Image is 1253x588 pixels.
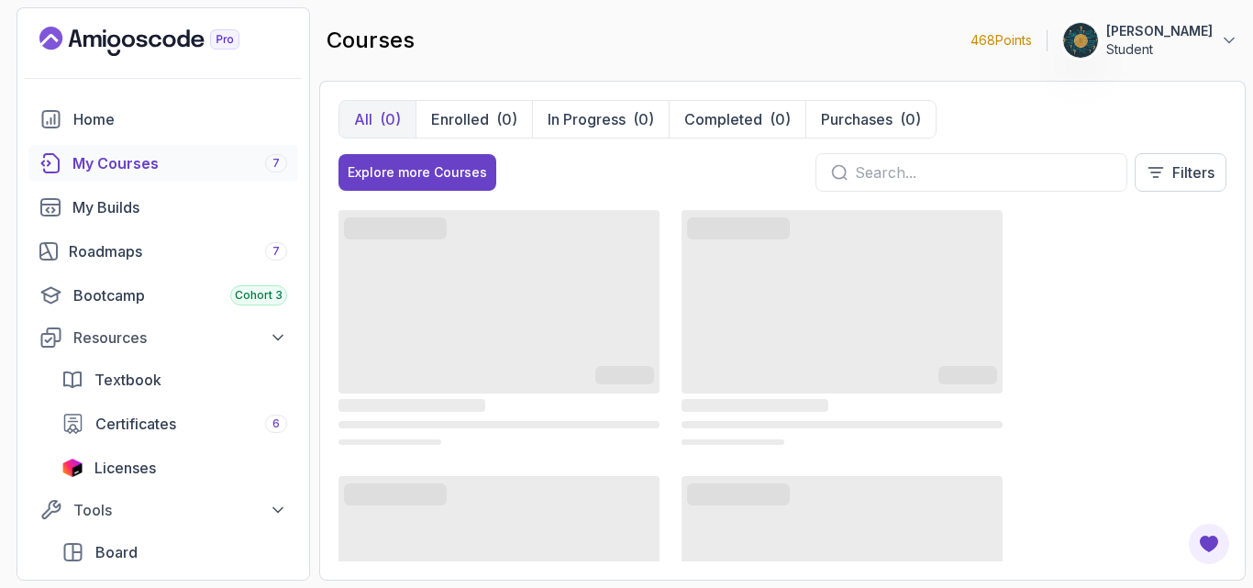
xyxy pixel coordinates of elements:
span: ‌ [338,399,485,412]
div: (0) [633,108,654,130]
div: Explore more Courses [348,163,487,182]
button: Completed(0) [669,101,805,138]
div: (0) [496,108,517,130]
p: Student [1106,40,1213,59]
div: My Courses [72,152,287,174]
span: Board [95,541,138,563]
span: 7 [272,244,280,259]
div: (0) [900,108,921,130]
span: 7 [272,156,280,171]
p: 468 Points [970,31,1032,50]
p: [PERSON_NAME] [1106,22,1213,40]
p: Completed [684,108,762,130]
div: My Builds [72,196,287,218]
div: Roadmaps [69,240,287,262]
span: Licenses [94,457,156,479]
div: (0) [770,108,791,130]
span: Certificates [95,413,176,435]
span: ‌ [595,370,654,384]
div: Tools [73,499,287,521]
p: Filters [1172,161,1214,183]
a: licenses [50,449,298,486]
button: Purchases(0) [805,101,936,138]
a: home [28,101,298,138]
button: Filters [1135,153,1226,192]
div: card loading ui [682,206,1003,450]
button: All(0) [339,101,416,138]
iframe: chat widget [1139,473,1253,560]
div: Bootcamp [73,284,287,306]
a: builds [28,189,298,226]
span: ‌ [682,439,784,445]
h2: courses [327,26,415,55]
a: board [50,534,298,571]
span: Textbook [94,369,161,391]
span: ‌ [344,487,447,502]
button: Enrolled(0) [416,101,532,138]
div: Home [73,108,287,130]
input: Search... [855,161,1112,183]
p: All [354,108,372,130]
div: card loading ui [338,206,660,450]
a: textbook [50,361,298,398]
span: 6 [272,416,280,431]
a: courses [28,145,298,182]
img: jetbrains icon [61,459,83,477]
span: ‌ [344,221,447,236]
div: Resources [73,327,287,349]
img: user profile image [1063,23,1098,58]
span: ‌ [687,487,790,502]
p: In Progress [548,108,626,130]
p: Enrolled [431,108,489,130]
button: user profile image[PERSON_NAME]Student [1062,22,1238,59]
span: ‌ [682,421,1003,428]
a: bootcamp [28,277,298,314]
button: In Progress(0) [532,101,669,138]
span: ‌ [682,399,828,412]
div: (0) [380,108,401,130]
button: Resources [28,321,298,354]
a: certificates [50,405,298,442]
span: ‌ [687,221,790,236]
a: roadmaps [28,233,298,270]
span: ‌ [938,370,997,384]
span: ‌ [338,439,441,445]
button: Explore more Courses [338,154,496,191]
span: ‌ [338,421,660,428]
span: Cohort 3 [235,288,283,303]
p: Purchases [821,108,893,130]
button: Tools [28,494,298,527]
a: Landing page [39,27,282,56]
span: ‌ [682,210,1003,394]
span: ‌ [338,210,660,394]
